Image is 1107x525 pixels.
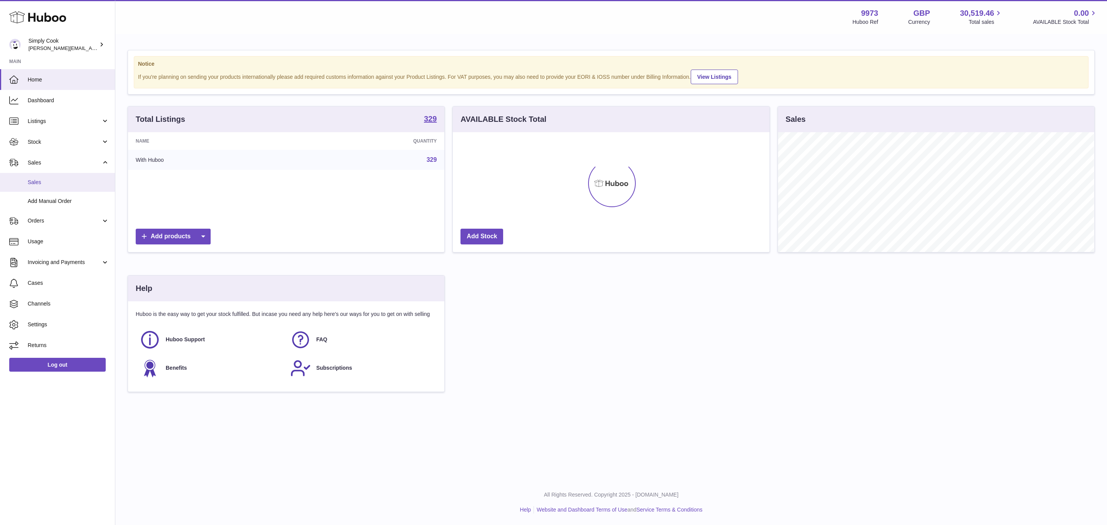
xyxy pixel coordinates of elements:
p: Huboo is the easy way to get your stock fulfilled. But incase you need any help here's our ways f... [136,311,437,318]
span: Add Manual Order [28,198,109,205]
span: 30,519.46 [960,8,994,18]
div: If you're planning on sending your products internationally please add required customs informati... [138,68,1084,84]
a: 0.00 AVAILABLE Stock Total [1033,8,1098,26]
a: 329 [427,156,437,163]
span: Stock [28,138,101,146]
a: FAQ [290,329,433,350]
span: Invoicing and Payments [28,259,101,266]
span: Home [28,76,109,83]
a: Website and Dashboard Terms of Use [537,507,627,513]
span: Dashboard [28,97,109,104]
div: Currency [908,18,930,26]
td: With Huboo [128,150,295,170]
span: [PERSON_NAME][EMAIL_ADDRESS][DOMAIN_NAME] [28,45,154,51]
span: Returns [28,342,109,349]
h3: AVAILABLE Stock Total [460,114,546,125]
span: Listings [28,118,101,125]
span: Sales [28,179,109,186]
th: Name [128,132,295,150]
span: Sales [28,159,101,166]
span: Channels [28,300,109,307]
a: Log out [9,358,106,372]
a: Add products [136,229,211,244]
a: Help [520,507,531,513]
strong: GBP [913,8,930,18]
strong: 329 [424,115,437,123]
th: Quantity [295,132,444,150]
h3: Help [136,283,152,294]
span: Cases [28,279,109,287]
span: Huboo Support [166,336,205,343]
p: All Rights Reserved. Copyright 2025 - [DOMAIN_NAME] [121,491,1101,498]
a: 329 [424,115,437,124]
div: Huboo Ref [853,18,878,26]
div: Simply Cook [28,37,98,52]
li: and [534,506,702,513]
strong: 9973 [861,8,878,18]
span: Settings [28,321,109,328]
a: 30,519.46 Total sales [960,8,1003,26]
a: Huboo Support [140,329,283,350]
span: FAQ [316,336,327,343]
span: Benefits [166,364,187,372]
span: Usage [28,238,109,245]
a: Subscriptions [290,358,433,379]
a: View Listings [691,70,738,84]
h3: Total Listings [136,114,185,125]
a: Benefits [140,358,283,379]
span: Orders [28,217,101,224]
span: Subscriptions [316,364,352,372]
strong: Notice [138,60,1084,68]
span: 0.00 [1074,8,1089,18]
h3: Sales [786,114,806,125]
span: Total sales [969,18,1003,26]
a: Add Stock [460,229,503,244]
span: AVAILABLE Stock Total [1033,18,1098,26]
img: emma@simplycook.com [9,39,21,50]
a: Service Terms & Conditions [637,507,703,513]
